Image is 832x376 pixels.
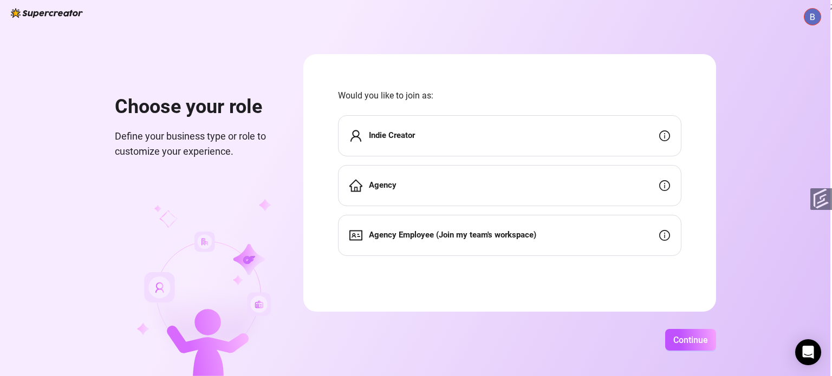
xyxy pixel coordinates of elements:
span: home [349,179,362,192]
span: Define your business type or role to customize your experience. [115,129,277,160]
strong: Agency Employee (Join my team's workspace) [369,230,536,240]
strong: Agency [369,180,396,190]
button: Continue [665,329,716,351]
h1: Choose your role [115,95,277,119]
span: user [349,129,362,142]
span: info-circle [659,230,670,241]
strong: Indie Creator [369,130,415,140]
img: logo [11,8,83,18]
img: ACg8ocLQdgFVXfQuQgbn33ohWIBt4iiqEEAlZBY8Xnsrp_lXcutuPzs=s96-c [804,9,821,25]
div: Open Intercom Messenger [795,339,821,365]
span: Continue [673,335,708,345]
span: Would you like to join as: [338,89,681,102]
span: idcard [349,229,362,242]
span: info-circle [659,130,670,141]
span: info-circle [659,180,670,191]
